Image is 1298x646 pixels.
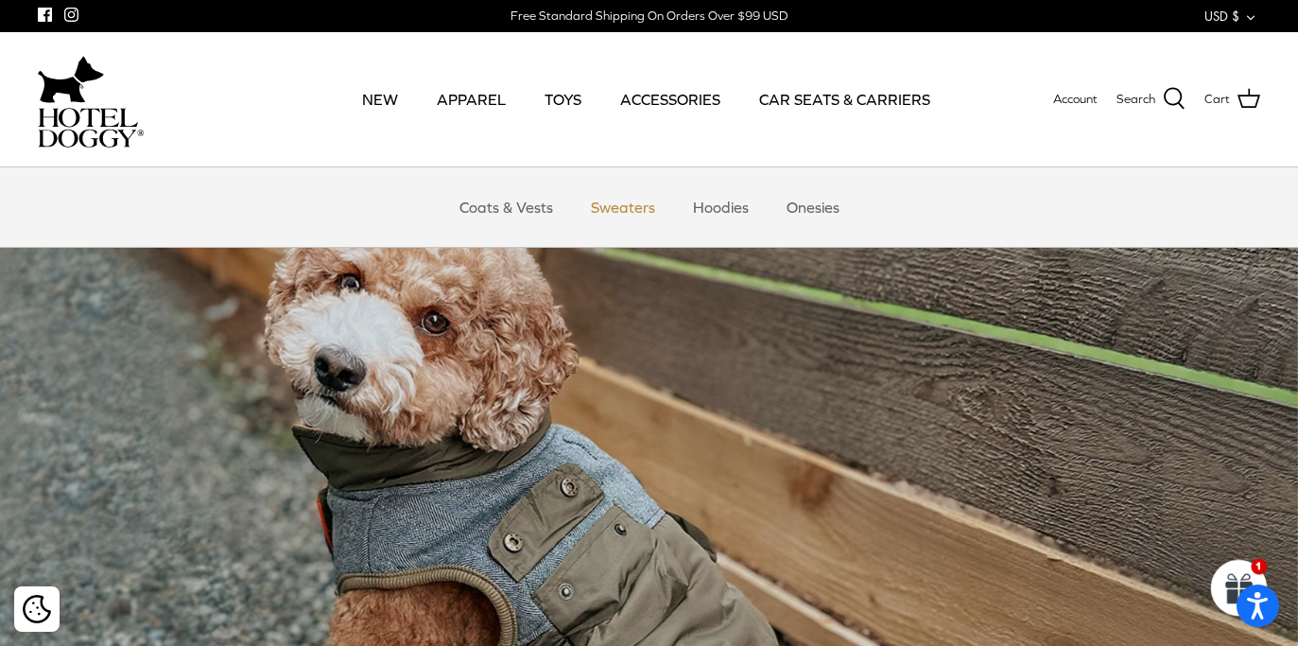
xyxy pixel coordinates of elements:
a: Onesies [770,179,857,236]
img: dog-icon.svg [38,51,104,108]
a: Facebook [38,8,52,22]
span: Cart [1204,90,1230,110]
a: Coats & Vests [442,179,570,236]
a: NEW [345,67,415,131]
a: ACCESSORIES [603,67,737,131]
span: Account [1053,92,1098,106]
img: hoteldoggycom [38,108,144,148]
div: Cookie policy [14,586,60,632]
a: Cart [1204,87,1260,112]
img: Cookie policy [23,595,51,623]
a: Search [1116,87,1186,112]
span: Search [1116,90,1155,110]
div: Free Standard Shipping On Orders Over $99 USD [511,8,787,25]
a: Free Standard Shipping On Orders Over $99 USD [511,2,787,30]
a: Hoodies [676,179,766,236]
a: Instagram [64,8,78,22]
a: Account [1053,90,1098,110]
div: Primary navigation [281,67,1012,131]
button: Cookie policy [20,593,53,626]
a: TOYS [528,67,598,131]
a: CAR SEATS & CARRIERS [742,67,947,131]
a: hoteldoggycom [38,51,144,148]
a: Sweaters [574,179,672,236]
a: APPAREL [420,67,523,131]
